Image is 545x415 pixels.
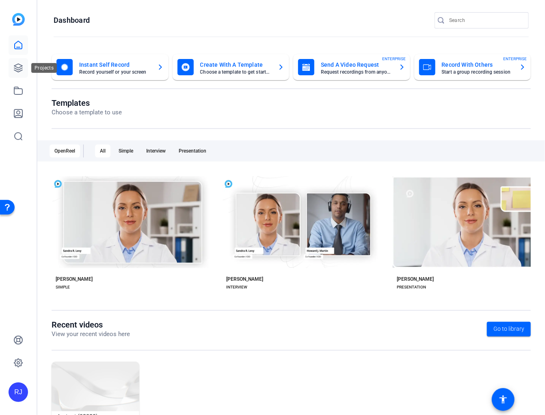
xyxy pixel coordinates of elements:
button: Create With A TemplateChoose a template to get started [173,54,290,80]
mat-card-subtitle: Choose a template to get started [200,70,272,74]
div: Projects [31,63,57,73]
span: ENTERPRISE [503,56,527,62]
div: Interview [141,144,171,157]
p: View your recent videos here [52,330,130,339]
button: Send A Video RequestRequest recordings from anyone, anywhereENTERPRISE [293,54,410,80]
h1: Dashboard [54,15,90,25]
mat-card-subtitle: Start a group recording session [442,70,513,74]
span: ENTERPRISE [383,56,406,62]
div: [PERSON_NAME] [397,276,434,282]
span: Go to library [493,325,524,333]
div: Simple [114,144,138,157]
input: Search [449,15,522,25]
div: RJ [9,382,28,402]
a: Go to library [487,322,531,336]
mat-icon: accessibility [498,395,508,404]
div: SIMPLE [56,284,70,290]
div: INTERVIEW [226,284,247,290]
div: All [95,144,110,157]
mat-card-subtitle: Record yourself or your screen [79,70,151,74]
mat-card-subtitle: Request recordings from anyone, anywhere [321,70,392,74]
img: Instant (38083) [52,362,139,411]
mat-card-title: Create With A Template [200,60,272,70]
div: PRESENTATION [397,284,426,290]
button: Instant Self RecordRecord yourself or your screen [52,54,169,80]
mat-card-title: Record With Others [442,60,513,70]
div: OpenReel [50,144,80,157]
h1: Templates [52,98,122,108]
button: Record With OthersStart a group recording sessionENTERPRISE [414,54,531,80]
div: Presentation [174,144,211,157]
h1: Recent videos [52,320,130,330]
div: [PERSON_NAME] [226,276,263,282]
mat-card-title: Instant Self Record [79,60,151,70]
mat-card-title: Send A Video Request [321,60,392,70]
div: [PERSON_NAME] [56,276,93,282]
p: Choose a template to use [52,108,122,117]
img: blue-gradient.svg [12,13,25,26]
